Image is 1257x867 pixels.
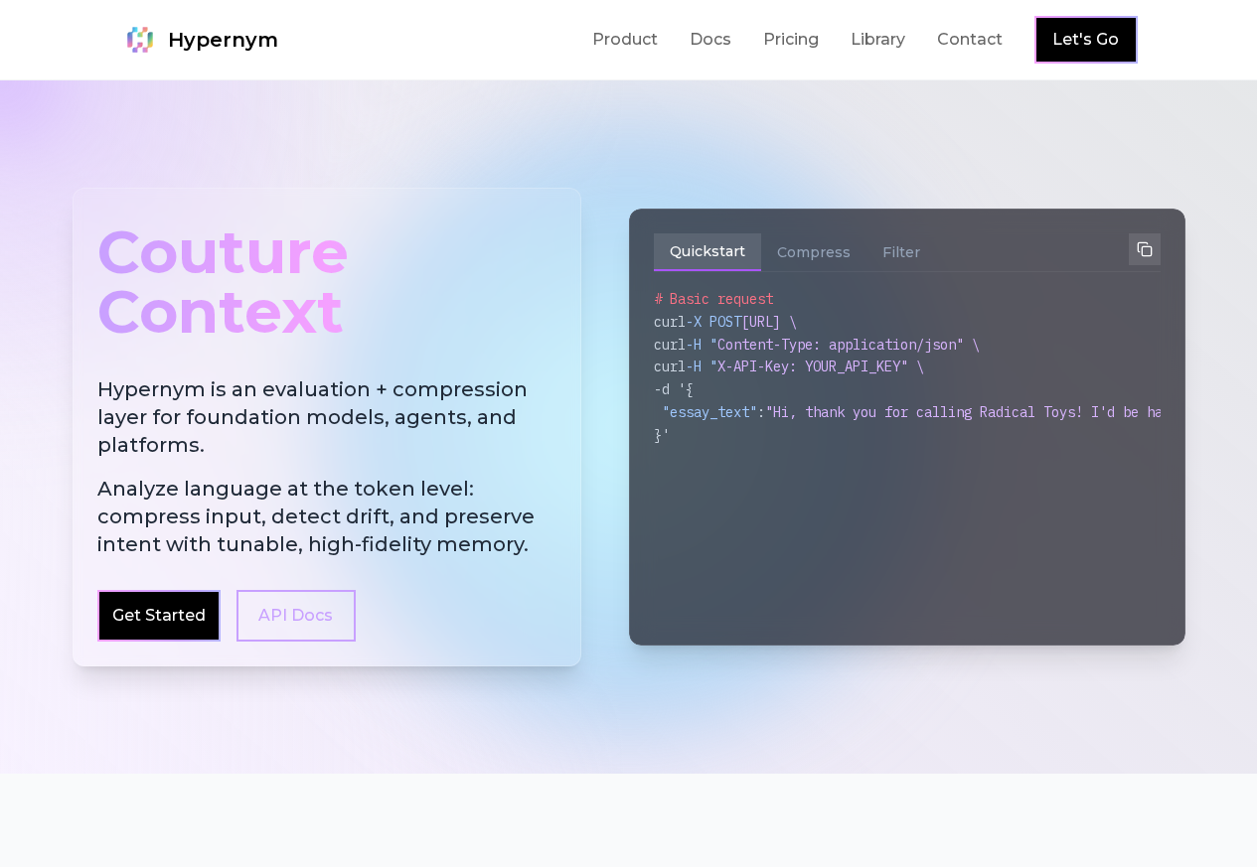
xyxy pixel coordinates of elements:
span: : [757,403,765,421]
span: curl [654,336,686,354]
span: Hypernym [168,26,278,54]
span: Content-Type: application/json" \ [717,336,980,354]
span: -d '{ [654,380,694,398]
span: curl [654,358,686,375]
span: -H " [686,336,717,354]
span: -X POST [686,313,741,331]
a: Product [592,28,658,52]
span: # Basic request [654,290,773,308]
span: curl [654,313,686,331]
button: Filter [866,233,936,271]
span: -H " [686,358,717,375]
h2: Hypernym is an evaluation + compression layer for foundation models, agents, and platforms. [97,375,556,558]
a: Contact [937,28,1003,52]
a: Docs [690,28,731,52]
button: Compress [761,233,866,271]
span: "essay_text" [662,403,757,421]
span: Analyze language at the token level: compress input, detect drift, and preserve intent with tunab... [97,475,556,558]
div: Couture Context [97,213,556,352]
a: API Docs [236,590,356,642]
img: Hypernym Logo [120,20,160,60]
a: Pricing [763,28,819,52]
button: Copy to clipboard [1129,233,1161,265]
a: Get Started [112,604,206,628]
a: Library [851,28,905,52]
span: }' [654,426,670,444]
span: [URL] \ [741,313,797,331]
a: Hypernym [120,20,278,60]
a: Let's Go [1052,28,1119,52]
span: X-API-Key: YOUR_API_KEY" \ [717,358,924,375]
button: Quickstart [654,233,761,271]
